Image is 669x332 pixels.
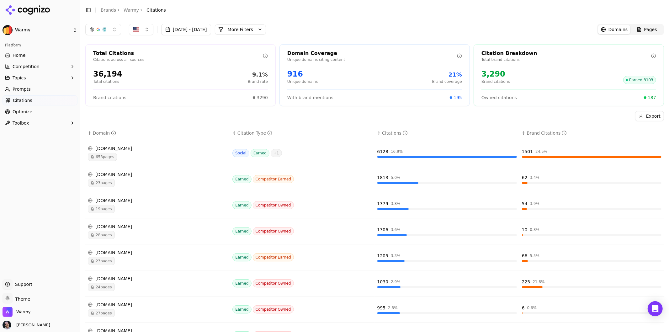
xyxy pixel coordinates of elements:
div: 2.9 % [391,279,401,284]
div: Domain [93,130,116,136]
p: Brand citations [481,79,510,84]
th: domain [85,126,230,140]
div: 66 [522,253,528,259]
button: Toolbox [3,118,77,128]
div: 1379 [377,201,389,207]
div: [DOMAIN_NAME] [88,171,227,178]
div: 5.5 % [530,253,540,258]
a: Optimize [3,107,77,117]
span: 19 pages [88,205,115,213]
button: Open organization switcher [3,307,30,317]
div: [DOMAIN_NAME] [88,145,227,152]
div: 9.1% [248,70,268,79]
span: Topics [13,75,26,81]
span: Competitor Owned [253,305,294,313]
img: Warmy [3,307,13,317]
span: 23 pages [88,257,115,265]
span: + 1 [271,149,282,157]
span: 3290 [257,94,268,101]
div: 1501 [522,148,533,155]
a: Warmy [124,7,139,13]
div: 62 [522,174,528,181]
div: 36,194 [93,69,122,79]
div: ↕Citations [377,130,517,136]
div: 5.0 % [391,175,401,180]
div: 3.4 % [530,175,540,180]
div: 3.8 % [391,201,401,206]
span: 658 pages [88,153,117,161]
div: Total Citations [93,50,263,57]
span: Earned [232,201,251,209]
th: totalCitationCount [375,126,519,140]
div: Platform [3,40,77,50]
p: Total brand citations [481,57,651,62]
span: Citations [13,97,32,104]
span: Competitor Owned [253,279,294,287]
span: 23 pages [88,179,115,187]
p: Brand coverage [432,79,462,84]
span: Earned [232,175,251,183]
span: 195 [454,94,462,101]
img: Warmy [3,25,13,35]
div: Citation Type [237,130,272,136]
span: Earned [232,253,251,261]
span: Warmy [15,27,70,33]
div: 24.5 % [535,149,547,154]
div: 1813 [377,174,389,181]
span: Toolbox [13,120,29,126]
span: Theme [13,297,30,302]
div: [DOMAIN_NAME] [88,276,227,282]
a: Home [3,50,77,60]
span: Earned : 3103 [623,76,656,84]
div: 6128 [377,148,389,155]
span: [PERSON_NAME] [14,322,50,328]
span: Earned [232,227,251,235]
span: Competitor Earned [253,253,294,261]
span: Citations [146,7,166,13]
a: Prompts [3,84,77,94]
span: With brand mentions [287,94,333,101]
span: Competitor Earned [253,175,294,183]
img: Erol Azuz [3,321,11,329]
span: Earned [232,305,251,313]
nav: breadcrumb [101,7,166,13]
div: Citation Breakdown [481,50,651,57]
span: Support [13,281,32,287]
div: 0.6 % [527,305,537,310]
span: Prompts [13,86,31,92]
div: 54 [522,201,528,207]
div: 3.3 % [391,253,401,258]
div: 3.6 % [391,227,401,232]
div: ↕Brand Citations [522,130,661,136]
div: Brand Citations [527,130,567,136]
div: [DOMAIN_NAME] [88,302,227,308]
button: Export [635,111,664,121]
div: 916 [287,69,318,79]
div: 2.8 % [388,305,398,310]
img: US [133,26,139,33]
span: Owned citations [481,94,517,101]
div: [DOMAIN_NAME] [88,197,227,204]
button: Competition [3,62,77,72]
span: Optimize [13,109,32,115]
div: 16.9 % [391,149,403,154]
div: 1030 [377,279,389,285]
div: ↕Citation Type [232,130,372,136]
span: 24 pages [88,283,115,291]
div: 1306 [377,227,389,233]
div: 225 [522,279,530,285]
span: 27 pages [88,309,115,317]
p: Brand rate [248,79,268,84]
p: Citations across all sources [93,57,263,62]
a: Brands [101,8,116,13]
div: [DOMAIN_NAME] [88,249,227,256]
div: 1205 [377,253,389,259]
div: ↕Domain [88,130,227,136]
span: Warmy [16,309,30,315]
a: Citations [3,95,77,105]
div: Domain Coverage [287,50,457,57]
span: Domains [608,26,628,33]
div: [DOMAIN_NAME] [88,223,227,230]
span: Competitor Owned [253,201,294,209]
span: Pages [644,26,657,33]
